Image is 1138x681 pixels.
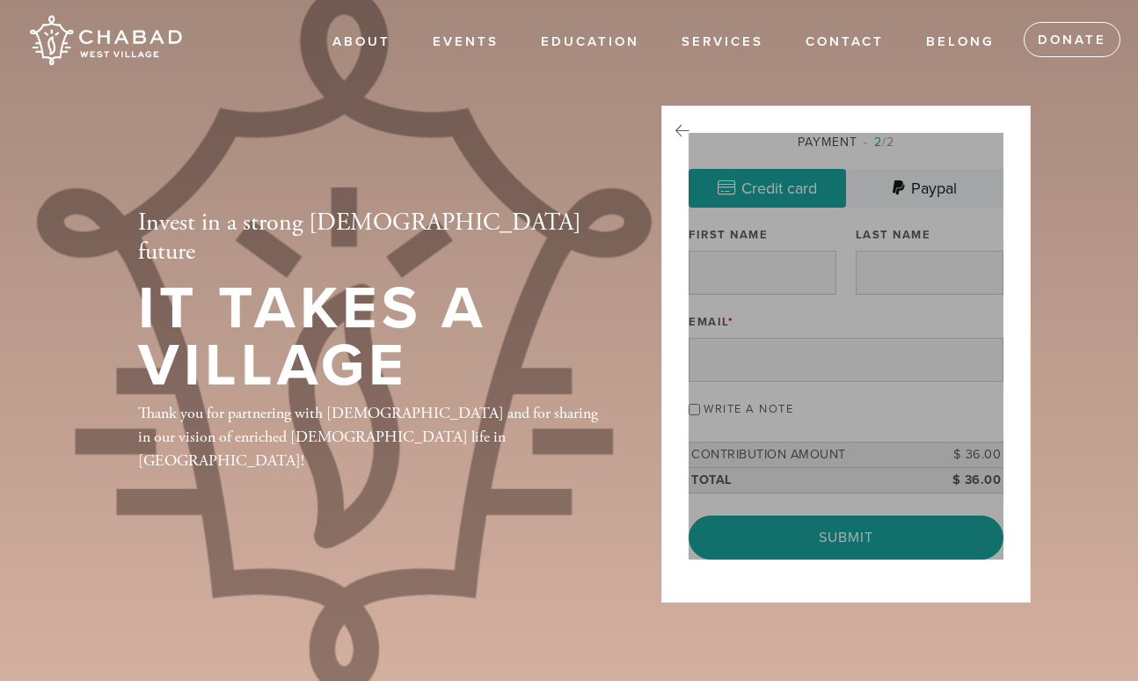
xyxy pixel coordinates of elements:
h2: Invest in a strong [DEMOGRAPHIC_DATA] future [138,209,604,267]
a: Contact [792,26,897,59]
a: Events [419,26,512,59]
a: Belong [913,26,1008,59]
a: About [319,26,404,59]
a: EDUCATION [528,26,653,59]
img: Chabad%20West%20Village.png [26,9,184,72]
a: Donate [1024,22,1120,57]
a: Services [668,26,777,59]
div: Thank you for partnering with [DEMOGRAPHIC_DATA] and for sharing in our vision of enriched [DEMOG... [138,401,604,472]
h1: It Takes a Village [138,281,604,394]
